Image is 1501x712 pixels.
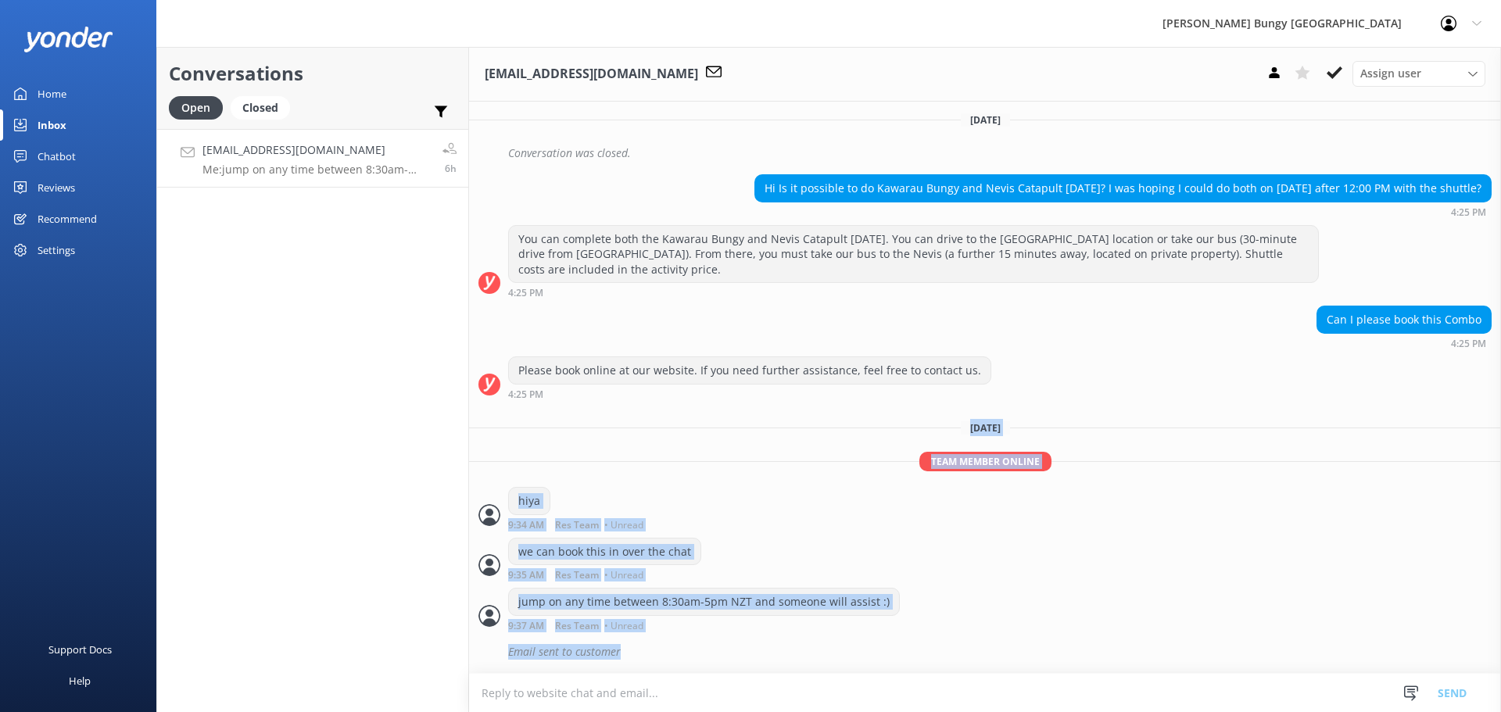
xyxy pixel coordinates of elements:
[604,571,643,580] span: • Unread
[1352,61,1485,86] div: Assign User
[38,172,75,203] div: Reviews
[555,571,599,580] span: Res Team
[1317,338,1492,349] div: Sep 12 2025 04:25pm (UTC +12:00) Pacific/Auckland
[508,569,701,580] div: Sep 13 2025 09:35am (UTC +12:00) Pacific/Auckland
[604,621,643,631] span: • Unread
[169,59,457,88] h2: Conversations
[38,78,66,109] div: Home
[38,234,75,266] div: Settings
[509,357,991,384] div: Please book online at our website. If you need further assistance, feel free to contact us.
[445,162,457,175] span: Sep 13 2025 09:37am (UTC +12:00) Pacific/Auckland
[509,488,550,514] div: hiya
[555,521,599,530] span: Res Team
[169,96,223,120] div: Open
[508,639,1492,665] div: Email sent to customer
[69,665,91,696] div: Help
[202,163,431,177] p: Me: jump on any time between 8:30am-5pm NZT and someone will assist :)
[508,519,647,530] div: Sep 13 2025 09:34am (UTC +12:00) Pacific/Auckland
[169,98,231,116] a: Open
[754,206,1492,217] div: Sep 12 2025 04:25pm (UTC +12:00) Pacific/Auckland
[508,288,543,298] strong: 4:25 PM
[485,64,698,84] h3: [EMAIL_ADDRESS][DOMAIN_NAME]
[231,98,298,116] a: Closed
[509,538,700,565] div: we can book this in over the chat
[48,634,112,665] div: Support Docs
[509,226,1318,283] div: You can complete both the Kawarau Bungy and Nevis Catapult [DATE]. You can drive to the [GEOGRAPH...
[157,129,468,188] a: [EMAIL_ADDRESS][DOMAIN_NAME]Me:jump on any time between 8:30am-5pm NZT and someone will assist :)6h
[919,452,1051,471] span: Team member online
[508,287,1319,298] div: Sep 12 2025 04:25pm (UTC +12:00) Pacific/Auckland
[508,620,900,631] div: Sep 13 2025 09:37am (UTC +12:00) Pacific/Auckland
[508,140,1492,166] div: Conversation was closed.
[23,27,113,52] img: yonder-white-logo.png
[604,521,643,530] span: • Unread
[202,141,431,159] h4: [EMAIL_ADDRESS][DOMAIN_NAME]
[478,140,1492,166] div: 2025-09-11T20:22:29.076
[1360,65,1421,82] span: Assign user
[1451,208,1486,217] strong: 4:25 PM
[1317,306,1491,333] div: Can I please book this Combo
[961,113,1010,127] span: [DATE]
[508,521,544,530] strong: 9:34 AM
[1451,339,1486,349] strong: 4:25 PM
[755,175,1491,202] div: Hi Is it possible to do Kawarau Bungy and Nevis Catapult [DATE]? I was hoping I could do both on ...
[508,621,544,631] strong: 9:37 AM
[508,388,991,399] div: Sep 12 2025 04:25pm (UTC +12:00) Pacific/Auckland
[478,639,1492,665] div: 2025-09-12T21:41:23.057
[38,203,97,234] div: Recommend
[509,589,899,615] div: jump on any time between 8:30am-5pm NZT and someone will assist :)
[961,421,1010,435] span: [DATE]
[555,621,599,631] span: Res Team
[231,96,290,120] div: Closed
[38,109,66,141] div: Inbox
[508,390,543,399] strong: 4:25 PM
[508,571,544,580] strong: 9:35 AM
[38,141,76,172] div: Chatbot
